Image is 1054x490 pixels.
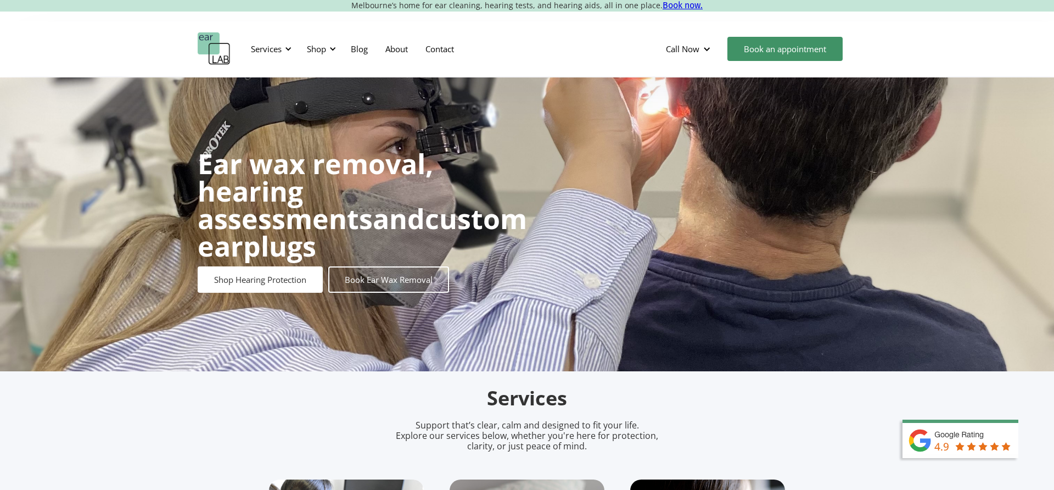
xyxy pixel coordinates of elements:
div: Call Now [657,32,722,65]
a: About [377,33,417,65]
div: Shop [300,32,339,65]
a: Book Ear Wax Removal [328,266,449,293]
strong: custom earplugs [198,200,527,265]
div: Services [251,43,282,54]
div: Call Now [666,43,699,54]
a: Blog [342,33,377,65]
a: home [198,32,231,65]
a: Shop Hearing Protection [198,266,323,293]
div: Services [244,32,295,65]
strong: Ear wax removal, hearing assessments [198,145,433,237]
a: Contact [417,33,463,65]
h2: Services [269,386,785,411]
div: Shop [307,43,326,54]
h1: and [198,150,527,260]
p: Support that’s clear, calm and designed to fit your life. Explore our services below, whether you... [382,420,672,452]
a: Book an appointment [727,37,843,61]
